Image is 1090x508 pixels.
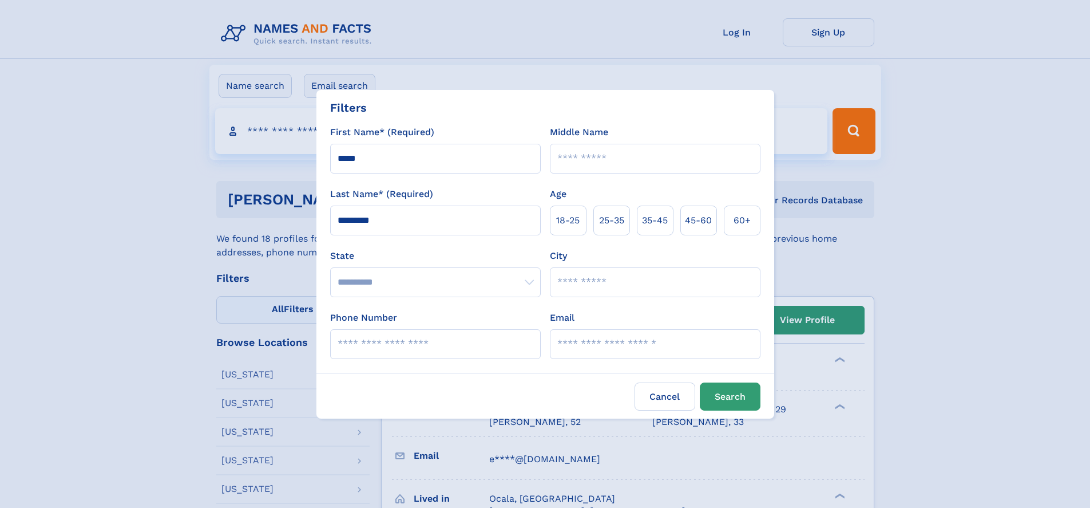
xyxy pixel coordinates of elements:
label: Cancel [635,383,695,411]
label: Email [550,311,574,325]
button: Search [700,383,760,411]
span: 45‑60 [685,214,712,227]
label: City [550,249,567,263]
label: Middle Name [550,125,608,139]
span: 60+ [734,214,751,227]
label: State [330,249,541,263]
label: Last Name* (Required) [330,187,433,201]
label: Age [550,187,566,201]
label: First Name* (Required) [330,125,434,139]
span: 35‑45 [642,214,668,227]
span: 18‑25 [556,214,580,227]
div: Filters [330,99,367,116]
span: 25‑35 [599,214,624,227]
label: Phone Number [330,311,397,325]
